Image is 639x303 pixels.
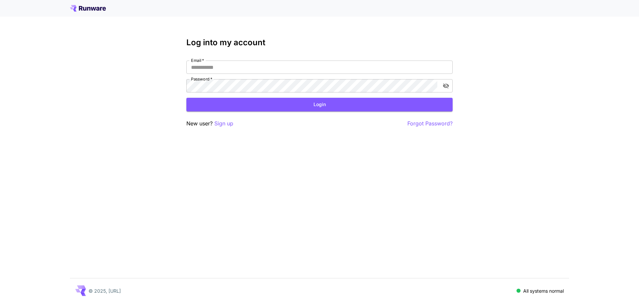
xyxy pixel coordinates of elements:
[186,38,453,47] h3: Log into my account
[191,58,204,63] label: Email
[89,287,121,294] p: © 2025, [URL]
[440,80,452,92] button: toggle password visibility
[407,119,453,128] button: Forgot Password?
[191,76,212,82] label: Password
[214,119,233,128] button: Sign up
[186,98,453,111] button: Login
[523,287,564,294] p: All systems normal
[186,119,233,128] p: New user?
